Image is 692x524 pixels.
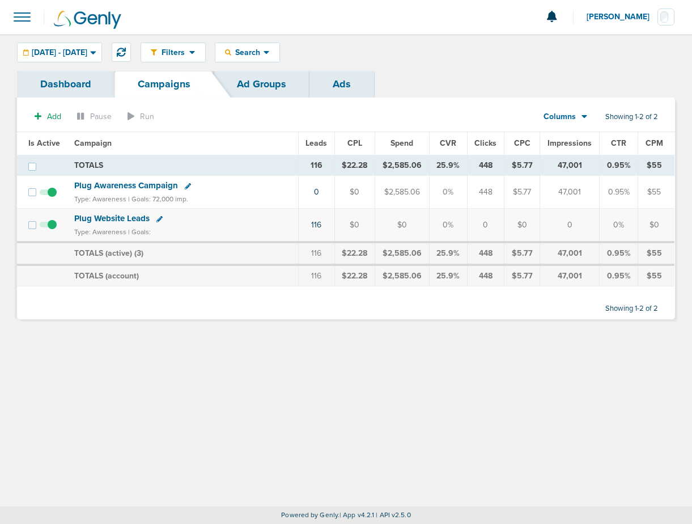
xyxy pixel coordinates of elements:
[32,49,87,57] span: [DATE] - [DATE]
[467,155,504,176] td: 448
[334,242,375,265] td: $22.28
[390,138,413,148] span: Spend
[600,155,638,176] td: 0.95%
[376,511,410,519] span: | API v2.5.0
[587,13,657,21] span: [PERSON_NAME]
[114,71,214,98] a: Campaigns
[638,176,675,209] td: $55
[157,48,189,57] span: Filters
[128,195,188,203] small: | Goals: 72,000 imp.
[314,187,319,197] a: 0
[305,138,327,148] span: Leads
[638,265,675,286] td: $55
[600,209,638,242] td: 0%
[547,138,592,148] span: Impressions
[339,511,374,519] span: | App v4.2.1
[504,242,540,265] td: $5.77
[600,242,638,265] td: 0.95%
[74,195,126,203] small: Type: Awareness
[298,265,334,286] td: 116
[375,176,430,209] td: $2,585.06
[429,209,467,242] td: 0%
[74,213,150,223] span: Plug Website Leads
[47,112,61,121] span: Add
[54,11,121,29] img: Genly
[600,176,638,209] td: 0.95%
[514,138,530,148] span: CPC
[540,209,600,242] td: 0
[540,155,600,176] td: 47,001
[347,138,362,148] span: CPL
[17,71,114,98] a: Dashboard
[429,176,467,209] td: 0%
[467,242,504,265] td: 448
[28,138,60,148] span: Is Active
[504,176,540,209] td: $5.77
[74,138,112,148] span: Campaign
[214,71,309,98] a: Ad Groups
[298,155,334,176] td: 116
[544,111,576,122] span: Columns
[67,155,298,176] td: TOTALS
[137,248,141,258] span: 3
[429,265,467,286] td: 25.9%
[375,209,430,242] td: $0
[74,228,126,236] small: Type: Awareness
[504,155,540,176] td: $5.77
[128,228,151,236] small: | Goals:
[67,242,298,265] td: TOTALS (active) ( )
[28,108,67,125] button: Add
[638,155,675,176] td: $55
[605,304,658,314] span: Showing 1-2 of 2
[298,242,334,265] td: 116
[375,265,430,286] td: $2,585.06
[540,265,600,286] td: 47,001
[467,209,504,242] td: 0
[334,265,375,286] td: $22.28
[540,242,600,265] td: 47,001
[504,265,540,286] td: $5.77
[540,176,600,209] td: 47,001
[309,71,374,98] a: Ads
[334,155,375,176] td: $22.28
[467,176,504,209] td: 448
[67,265,298,286] td: TOTALS (account)
[375,155,430,176] td: $2,585.06
[74,180,178,191] span: Plug Awareness Campaign
[611,138,626,148] span: CTR
[504,209,540,242] td: $0
[646,138,663,148] span: CPM
[311,220,321,230] a: 116
[605,112,658,122] span: Showing 1-2 of 2
[638,209,675,242] td: $0
[429,242,467,265] td: 25.9%
[638,242,675,265] td: $55
[231,48,264,57] span: Search
[334,209,375,242] td: $0
[467,265,504,286] td: 448
[440,138,456,148] span: CVR
[600,265,638,286] td: 0.95%
[429,155,467,176] td: 25.9%
[474,138,496,148] span: Clicks
[334,176,375,209] td: $0
[375,242,430,265] td: $2,585.06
